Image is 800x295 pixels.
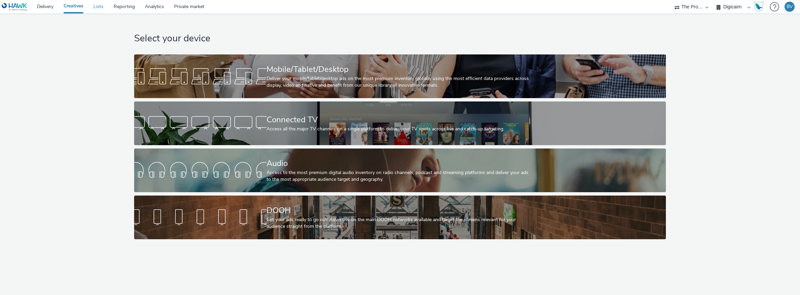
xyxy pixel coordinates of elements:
h1: Select your device [134,32,666,45]
div: Connected TV [267,114,531,126]
div: Mobile/Tablet/Desktop [267,64,531,75]
div: Access to the most premium digital audio inventory on radio channels, podcast and streaming platf... [267,169,531,183]
a: AudioAccess to the most premium digital audio inventory on radio channels, podcast and streaming ... [134,149,666,192]
div: BV [787,2,793,12]
a: Hawk Academy [754,1,766,12]
div: Get your ads ready to go out! Advertise on the main DOOH networks available and target the screen... [267,216,531,230]
a: Connected TVAccess all the major TV channels on a single platform to deliver your TV spots across... [134,101,666,145]
a: DOOHGet your ads ready to go out! Advertise on the main DOOH networks available and target the sc... [134,196,666,239]
div: Deliver your mobile/tablet/desktop ads on the most premium inventory globally using the most effi... [267,75,531,89]
div: Audio [267,158,531,169]
img: undefined Logo [2,3,28,11]
img: Hawk Academy [754,1,764,12]
a: Mobile/Tablet/DesktopDeliver your mobile/tablet/desktop ads on the most premium inventory globall... [134,54,666,98]
div: Access all the major TV channels on a single platform to deliver your TV spots across live and ca... [267,126,531,132]
div: DOOH [267,205,531,216]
